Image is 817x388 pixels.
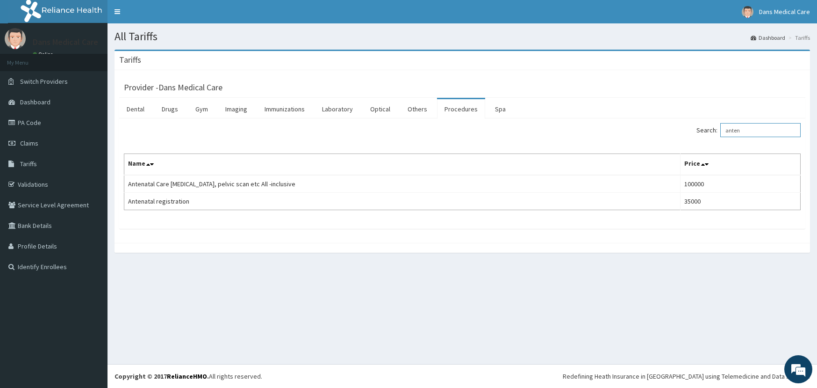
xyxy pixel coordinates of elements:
a: Drugs [154,99,186,119]
div: Chat with us now [49,52,157,65]
span: Dashboard [20,98,50,106]
img: User Image [5,28,26,49]
span: Tariffs [20,160,37,168]
footer: All rights reserved. [107,364,817,388]
li: Tariffs [786,34,810,42]
img: d_794563401_company_1708531726252_794563401 [17,47,38,70]
a: Optical [363,99,398,119]
strong: Copyright © 2017 . [115,372,209,381]
span: We're online! [54,118,129,212]
label: Search: [696,123,801,137]
td: Antenatal Care [MEDICAL_DATA], pelvic scan etc All -inclusive [124,175,681,193]
span: Switch Providers [20,77,68,86]
a: Gym [188,99,215,119]
a: Imaging [218,99,255,119]
a: Spa [487,99,513,119]
a: Dashboard [751,34,785,42]
h3: Provider - Dans Medical Care [124,83,222,92]
a: Others [400,99,435,119]
textarea: Type your message and hit 'Enter' [5,256,178,288]
a: Online [33,51,55,58]
h3: Tariffs [119,56,141,64]
a: Procedures [437,99,485,119]
a: RelianceHMO [167,372,207,381]
a: Laboratory [315,99,360,119]
td: 100000 [680,175,800,193]
a: Dental [119,99,152,119]
td: Antenatal registration [124,193,681,210]
th: Name [124,154,681,176]
div: Minimize live chat window [153,5,176,27]
h1: All Tariffs [115,30,810,43]
span: Dans Medical Care [759,7,810,16]
div: Redefining Heath Insurance in [GEOGRAPHIC_DATA] using Telemedicine and Data Science! [563,372,810,381]
span: Claims [20,139,38,147]
th: Price [680,154,800,176]
img: User Image [742,6,753,18]
a: Immunizations [257,99,312,119]
td: 35000 [680,193,800,210]
p: Dans Medical Care [33,38,98,46]
input: Search: [720,123,801,137]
